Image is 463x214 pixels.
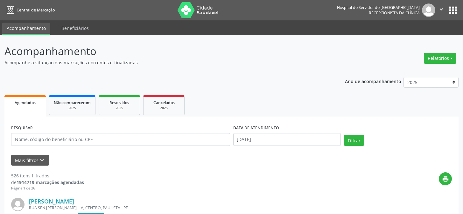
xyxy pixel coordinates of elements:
span: Não compareceram [54,100,91,105]
i: keyboard_arrow_down [39,157,46,164]
p: Ano de acompanhamento [345,77,401,85]
input: Nome, código do beneficiário ou CPF [11,133,230,146]
a: Beneficiários [57,23,93,34]
button: print [439,172,452,185]
div: 526 itens filtrados [11,172,84,179]
label: DATA DE ATENDIMENTO [233,123,279,133]
img: img [422,4,435,17]
div: 2025 [148,106,180,111]
i:  [438,6,445,13]
a: Acompanhamento [2,23,50,35]
p: Acompanhamento [4,43,322,59]
button: apps [447,5,459,16]
a: Central de Marcação [4,5,55,15]
div: Página 1 de 36 [11,186,84,191]
button:  [435,4,447,17]
button: Mais filtroskeyboard_arrow_down [11,155,49,166]
label: PESQUISAR [11,123,33,133]
span: Central de Marcação [17,7,55,13]
i: print [442,175,449,182]
strong: 1914719 marcações agendadas [17,179,84,185]
img: img [11,198,25,211]
span: Agendados [15,100,36,105]
button: Filtrar [344,135,364,146]
div: RUA SEN.[PERSON_NAME] , -A, CENTRO, PAULISTA - PE [29,205,356,210]
div: 2025 [54,106,91,111]
button: Relatórios [424,53,456,64]
input: Selecione um intervalo [233,133,341,146]
div: Hospital do Servidor do [GEOGRAPHIC_DATA] [337,5,420,10]
span: Recepcionista da clínica [369,10,420,16]
span: Cancelados [153,100,175,105]
div: 2025 [103,106,135,111]
p: Acompanhe a situação das marcações correntes e finalizadas [4,59,322,66]
a: [PERSON_NAME] [29,198,74,205]
div: de [11,179,84,186]
span: Resolvidos [109,100,129,105]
